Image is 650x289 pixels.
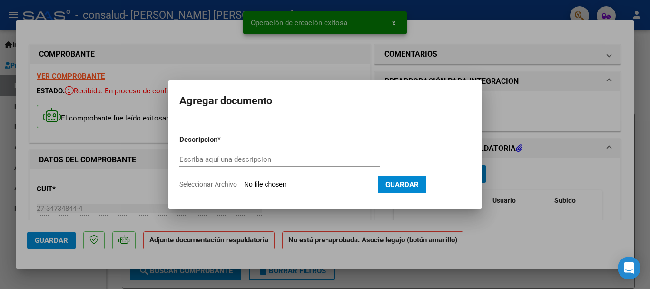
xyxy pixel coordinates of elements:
[179,92,471,110] h2: Agregar documento
[385,180,419,189] span: Guardar
[618,257,640,279] div: Open Intercom Messenger
[378,176,426,193] button: Guardar
[179,180,237,188] span: Seleccionar Archivo
[179,134,267,145] p: Descripcion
